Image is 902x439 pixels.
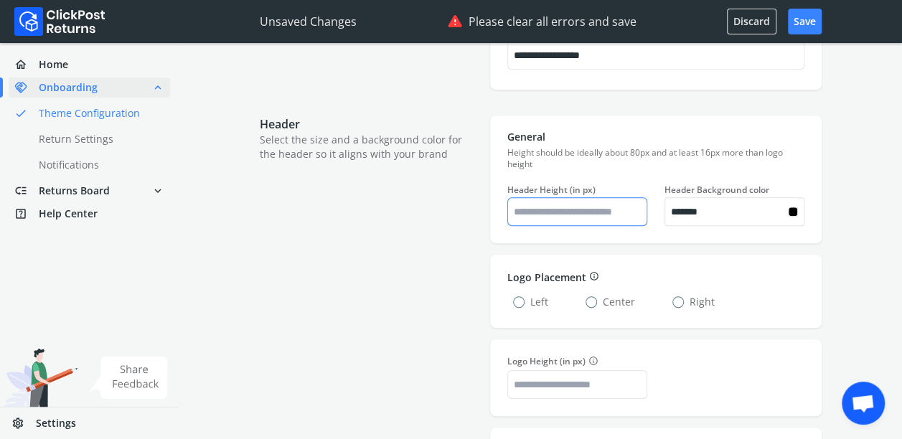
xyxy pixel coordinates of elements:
div: Logo Placement [507,269,804,285]
span: handshake [14,77,39,98]
a: doneTheme Configuration [9,103,187,123]
span: Onboarding [39,80,98,95]
label: Logo Height (in px) [507,354,647,369]
a: Notifications [9,155,187,175]
span: help_center [14,204,39,224]
button: info [586,269,599,285]
p: Select the size and a background color for the header so it aligns with your brand [260,133,476,161]
span: expand_less [151,77,164,98]
span: low_priority [14,181,39,201]
img: share feedback [90,357,168,399]
span: Settings [36,416,76,430]
div: Please clear all errors and save [447,13,636,30]
span: info [588,354,598,368]
p: General [507,130,804,144]
a: Return Settings [9,129,187,149]
button: Discard [727,9,776,34]
span: done [14,103,27,123]
span: Returns Board [39,184,110,198]
span: home [14,55,39,75]
button: Save [788,9,822,34]
a: Open chat [842,382,885,425]
a: homeHome [9,55,170,75]
p: Height should be ideally about 80px and at least 16px more than logo height [507,147,804,170]
label: Left [513,295,548,309]
span: info [589,269,599,283]
img: Logo [14,7,105,36]
button: Logo Height (in px) [586,354,598,369]
label: Header Background color [664,184,804,196]
span: Help Center [39,207,98,221]
label: Header Height (in px) [507,184,647,196]
span: Home [39,57,68,72]
label: Right [672,295,715,309]
p: Header [260,115,476,133]
p: Unsaved Changes [260,13,357,30]
span: settings [11,413,36,433]
span: expand_more [151,181,164,201]
img: error [447,14,463,27]
a: help_centerHelp Center [9,204,170,224]
label: Center [586,295,635,309]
